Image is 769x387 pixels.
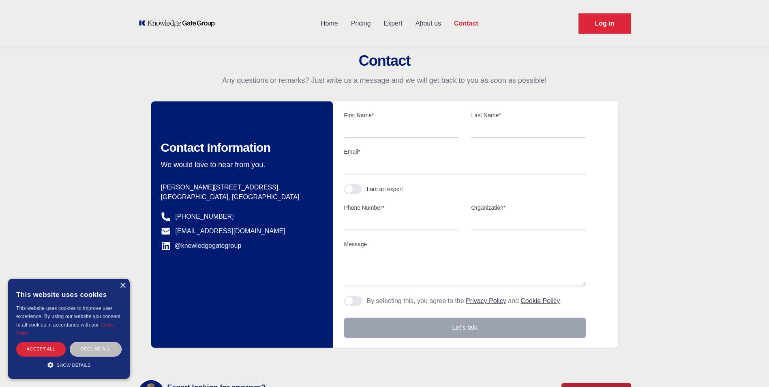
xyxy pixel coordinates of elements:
a: Contact [448,13,485,34]
a: [EMAIL_ADDRESS][DOMAIN_NAME] [176,226,285,236]
div: Close [120,283,126,289]
label: Organization* [471,204,586,212]
a: Pricing [345,13,377,34]
div: Show details [16,361,122,369]
button: Let's talk [344,318,586,338]
span: This website uses cookies to improve user experience. By using our website you consent to all coo... [16,305,120,328]
a: Cookie Policy [16,322,115,335]
iframe: Chat Widget [728,348,769,387]
div: This website uses cookies [16,285,122,304]
a: @knowledgegategroup [161,241,242,251]
a: About us [409,13,448,34]
label: Phone Number* [344,204,458,212]
a: KOL Knowledge Platform: Talk to Key External Experts (KEE) [138,19,221,28]
p: By selecting this, you agree to the and . [367,296,562,306]
label: Message [344,240,586,248]
p: [GEOGRAPHIC_DATA], [GEOGRAPHIC_DATA] [161,192,313,202]
span: Show details [57,363,91,368]
label: Last Name* [471,111,586,119]
div: Decline all [70,342,122,356]
a: Cookie Policy [521,297,560,304]
a: Home [314,13,345,34]
a: [PHONE_NUMBER] [176,212,234,221]
label: First Name* [344,111,458,119]
a: Privacy Policy [466,297,506,304]
h2: Contact Information [161,140,313,155]
a: Expert [377,13,409,34]
label: Email* [344,148,586,156]
div: I am an expert [367,185,403,193]
p: We would love to hear from you. [161,160,313,170]
div: Accept all [16,342,66,356]
a: Request Demo [578,13,631,34]
p: [PERSON_NAME][STREET_ADDRESS], [161,183,313,192]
